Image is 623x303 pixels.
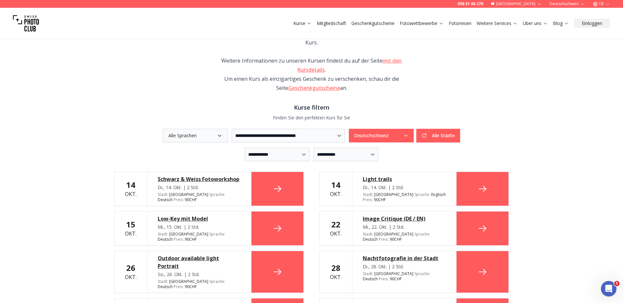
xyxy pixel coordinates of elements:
[125,263,137,281] div: Okt.
[163,129,228,142] button: Alle Sprachen
[114,103,509,112] h3: Kurse filtern
[446,19,474,28] button: Fotoreisen
[553,20,569,27] a: Blog
[330,263,342,281] div: Okt.
[158,237,173,242] span: Deutsch
[363,184,446,191] div: Di., 14. Okt. | 2 Std.
[379,236,389,242] span: Preis :
[158,279,241,289] div: [GEOGRAPHIC_DATA] 90 CHF
[209,231,225,237] span: Sprache :
[414,271,430,276] span: Sprache :
[363,263,446,270] div: Di., 28. Okt. | 2 Std.
[158,192,168,197] span: Stadt :
[416,129,460,142] button: Alle Städte
[158,215,241,223] a: Low-Key mit Model
[126,262,135,273] b: 26
[209,279,225,284] span: Sprache :
[158,284,173,289] span: Deutsch
[158,224,241,230] div: Mi., 15. Okt. | 2 Std.
[414,192,430,197] span: Sprache :
[330,180,342,198] div: Okt.
[291,19,314,28] button: Kurse
[158,271,241,278] div: So., 26. Okt. | 2 Std.
[174,284,184,289] span: Preis :
[158,254,241,270] a: Outdoor available light Portrait
[363,232,446,242] div: [GEOGRAPHIC_DATA] 90 CHF
[13,10,39,36] img: Swiss photo club
[126,219,135,230] b: 15
[363,175,446,183] a: Light trails
[126,179,135,190] b: 14
[158,232,241,242] div: [GEOGRAPHIC_DATA] 90 CHF
[158,184,241,191] div: Di., 14. Okt. | 2 Std.
[601,281,617,297] iframe: Intercom live chat
[158,231,168,237] span: Stadt :
[158,192,241,202] div: [GEOGRAPHIC_DATA] 90 CHF
[288,84,340,91] a: Geschenkgutscheine
[349,129,414,142] button: Deutschschweiz
[379,276,389,282] span: Preis :
[158,197,173,202] span: Deutsch
[414,231,430,237] span: Sprache :
[293,20,311,27] a: Kurse
[158,175,241,183] a: Schwarz & Weiss Fotoworkshop
[363,224,446,230] div: Mi., 22. Okt. | 2 Std.
[174,197,184,202] span: Preis :
[158,279,168,284] span: Stadt :
[174,236,184,242] span: Preis :
[331,262,340,273] b: 28
[363,231,373,237] span: Stadt :
[397,19,446,28] button: Fotowettbewerbe
[330,219,342,237] div: Okt.
[349,19,397,28] button: Geschenkgutscheine
[363,271,373,276] span: Stadt :
[363,254,446,262] a: Nachtfotografie in der Stadt
[331,219,340,230] b: 22
[574,19,610,28] button: Einloggen
[363,215,446,223] a: Image Critique (DE / EN)
[317,20,346,27] a: Mitgliedschaft
[114,115,509,121] p: Finden Sie den perfekten Kurs für Sie
[474,19,520,28] button: Weitere Services
[125,219,137,237] div: Okt.
[218,56,405,92] div: Weitere Informationen zu unseren Kursen findest du auf der Seite . Um einen Kurs als einzigartige...
[400,20,444,27] a: Fotowettbewerbe
[477,20,518,27] a: Weitere Services
[449,20,471,27] a: Fotoreisen
[363,271,446,282] div: [GEOGRAPHIC_DATA] 90 CHF
[331,179,340,190] b: 14
[351,20,395,27] a: Geschenkgutscheine
[614,281,619,286] span: 5
[363,197,373,202] span: Preis :
[458,1,483,6] a: 058 51 00 270
[363,192,446,202] div: [GEOGRAPHIC_DATA] 90 CHF
[314,19,349,28] button: Mitgliedschaft
[520,19,550,28] button: Über uns
[209,192,225,197] span: Sprache :
[363,192,373,197] span: Stadt :
[431,192,446,197] span: Englisch
[523,20,548,27] a: Über uns
[550,19,571,28] button: Blog
[363,276,378,282] span: Deutsch
[363,237,378,242] span: Deutsch
[125,180,137,198] div: Okt.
